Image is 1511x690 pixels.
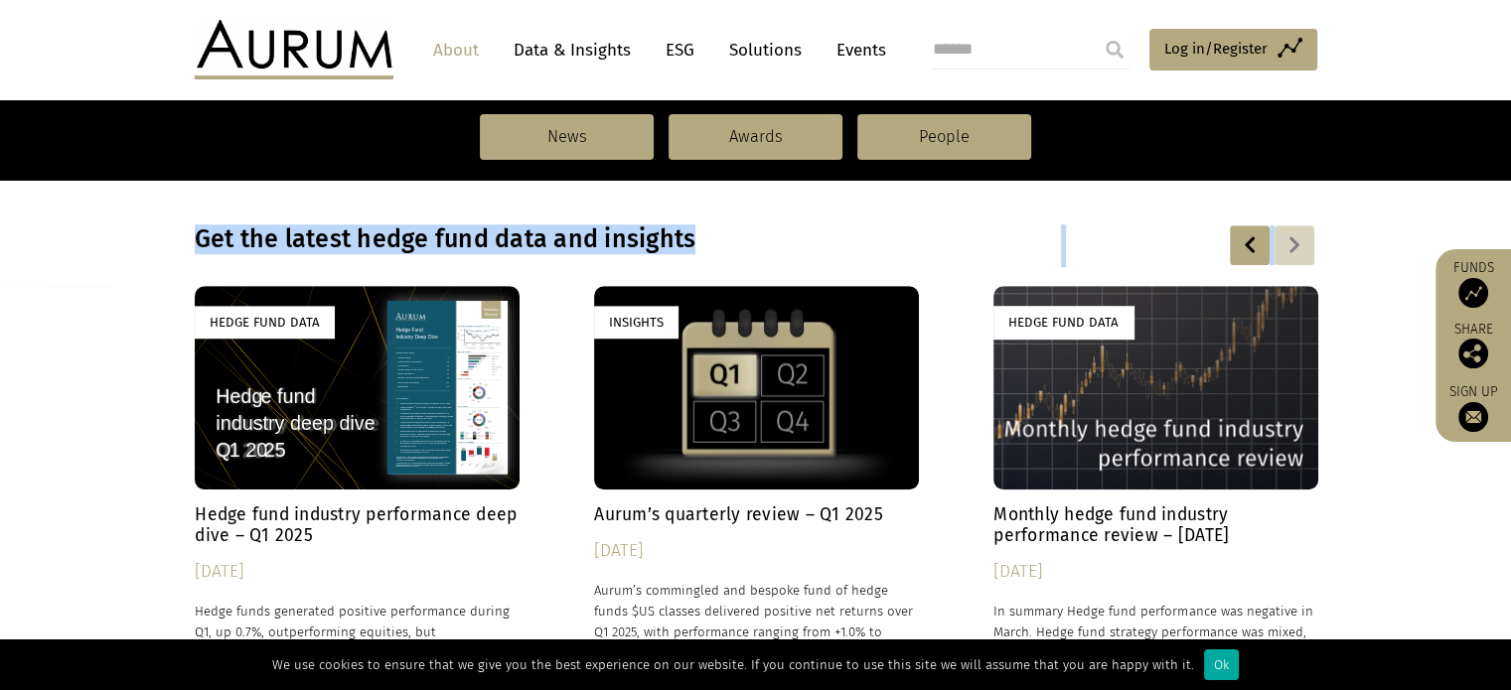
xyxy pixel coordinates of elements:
[993,558,1318,586] div: [DATE]
[857,114,1031,160] a: People
[1204,649,1239,680] div: Ok
[1095,30,1134,69] input: Submit
[1445,383,1501,432] a: Sign up
[1445,323,1501,368] div: Share
[195,286,520,684] a: Hedge Fund Data Hedge fund industry performance deep dive – Q1 2025 [DATE] Hedge funds generated ...
[195,20,393,79] img: Aurum
[1164,37,1268,61] span: Log in/Register
[195,224,1061,254] h3: Get the latest hedge fund data and insights
[480,114,654,160] a: News
[504,32,641,69] a: Data & Insights
[993,306,1133,339] div: Hedge Fund Data
[594,306,679,339] div: Insights
[195,306,335,339] div: Hedge Fund Data
[669,114,842,160] a: Awards
[1458,402,1488,432] img: Sign up to our newsletter
[195,601,520,663] p: Hedge funds generated positive performance during Q1, up 0.7%, outperforming equities, but underp...
[423,32,489,69] a: About
[594,504,919,525] h4: Aurum’s quarterly review – Q1 2025
[195,504,520,546] h4: Hedge fund industry performance deep dive – Q1 2025
[1445,259,1501,308] a: Funds
[1458,339,1488,368] img: Share this post
[594,286,919,684] a: Insights Aurum’s quarterly review – Q1 2025 [DATE] Aurum’s commingled and bespoke fund of hedge f...
[719,32,812,69] a: Solutions
[656,32,704,69] a: ESG
[195,558,520,586] div: [DATE]
[1149,29,1317,70] a: Log in/Register
[993,504,1318,546] h4: Monthly hedge fund industry performance review – [DATE]
[827,32,886,69] a: Events
[1458,278,1488,308] img: Access Funds
[594,537,919,565] div: [DATE]
[594,580,919,664] p: Aurum’s commingled and bespoke fund of hedge funds $US classes delivered positive net returns ove...
[993,601,1318,685] p: In summary Hedge fund performance was negative in March. Hedge fund strategy performance was mixe...
[993,286,1318,684] a: Hedge Fund Data Monthly hedge fund industry performance review – [DATE] [DATE] In summary Hedge f...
